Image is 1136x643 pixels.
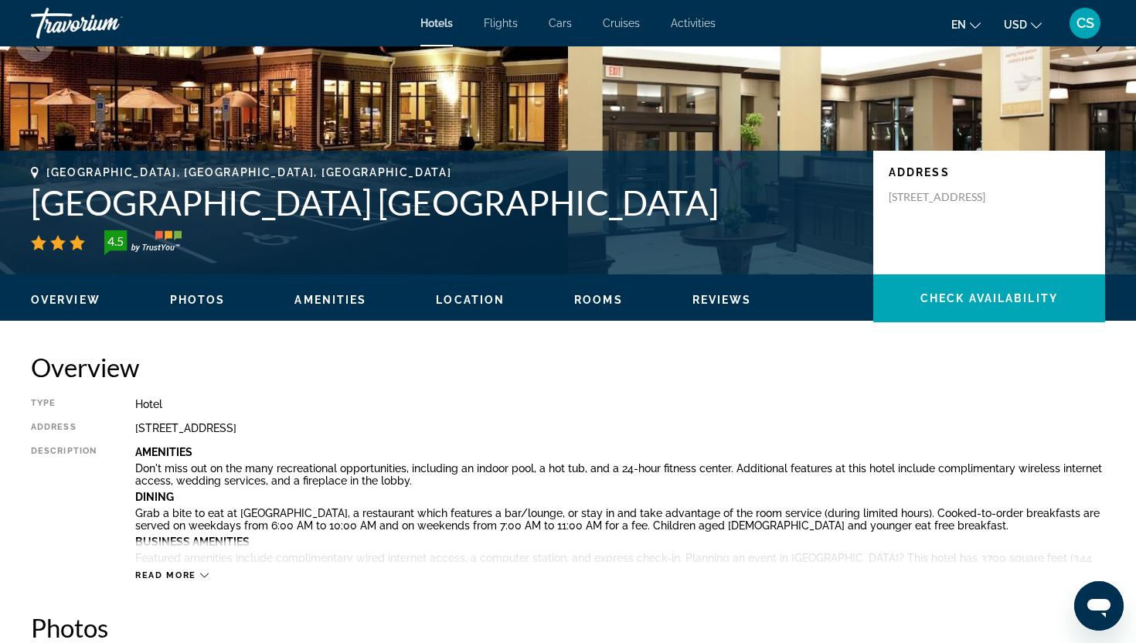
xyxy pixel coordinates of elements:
[135,446,192,458] b: Amenities
[31,422,97,434] div: Address
[135,491,174,503] b: Dining
[692,294,752,306] span: Reviews
[873,274,1105,322] button: Check Availability
[135,462,1105,487] p: Don't miss out on the many recreational opportunities, including an indoor pool, a hot tub, and a...
[951,19,966,31] span: en
[294,293,366,307] button: Amenities
[920,292,1058,304] span: Check Availability
[31,612,1105,643] h2: Photos
[104,230,182,255] img: trustyou-badge-hor.svg
[31,294,100,306] span: Overview
[135,398,1105,410] div: Hotel
[135,507,1105,532] p: Grab a bite to eat at [GEOGRAPHIC_DATA], a restaurant which features a bar/lounge, or stay in and...
[574,293,623,307] button: Rooms
[549,17,572,29] a: Cars
[31,352,1105,383] h2: Overview
[484,17,518,29] a: Flights
[692,293,752,307] button: Reviews
[31,182,858,223] h1: [GEOGRAPHIC_DATA] [GEOGRAPHIC_DATA]
[170,294,226,306] span: Photos
[100,232,131,250] div: 4.5
[1065,7,1105,39] button: User Menu
[31,293,100,307] button: Overview
[135,536,250,548] b: Business Amenities
[1004,19,1027,31] span: USD
[889,166,1090,179] p: Address
[951,13,981,36] button: Change language
[671,17,716,29] a: Activities
[135,570,209,581] button: Read more
[294,294,366,306] span: Amenities
[436,294,505,306] span: Location
[574,294,623,306] span: Rooms
[436,293,505,307] button: Location
[1004,13,1042,36] button: Change currency
[31,446,97,562] div: Description
[603,17,640,29] a: Cruises
[31,3,185,43] a: Travorium
[1076,15,1094,31] span: CS
[889,190,1012,204] p: [STREET_ADDRESS]
[46,166,451,179] span: [GEOGRAPHIC_DATA], [GEOGRAPHIC_DATA], [GEOGRAPHIC_DATA]
[170,293,226,307] button: Photos
[135,570,196,580] span: Read more
[420,17,453,29] a: Hotels
[1074,581,1124,631] iframe: Button to launch messaging window
[135,422,1105,434] div: [STREET_ADDRESS]
[31,398,97,410] div: Type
